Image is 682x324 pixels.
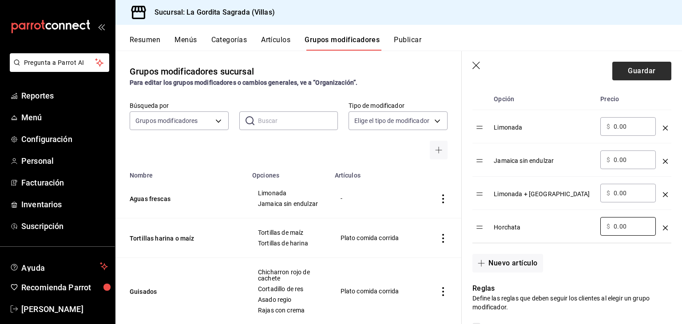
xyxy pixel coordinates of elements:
[472,294,671,312] p: Define las reglas que deben seguir los clientes al elegir un grupo modificador.
[472,283,671,294] p: Reglas
[130,65,254,78] div: Grupos modificadores sucursal
[258,229,318,236] span: Tortillas de maíz
[439,234,448,243] button: actions
[135,116,198,125] span: Grupos modificadores
[607,123,610,130] span: $
[21,281,108,293] span: Recomienda Parrot
[472,254,543,273] button: Nuevo artículo
[258,190,318,196] span: Limonada
[130,287,236,296] button: Guisados
[340,194,414,203] div: -
[490,88,597,110] th: Opción
[21,111,108,123] span: Menú
[10,53,109,72] button: Pregunta a Parrot AI
[21,177,108,189] span: Facturación
[258,269,318,281] span: Chicharron rojo de cachete
[494,217,593,232] div: Horchata
[439,287,448,296] button: actions
[394,36,421,51] button: Publicar
[607,157,610,163] span: $
[21,133,108,145] span: Configuración
[115,166,247,179] th: Nombre
[21,303,108,315] span: [PERSON_NAME]
[341,288,413,294] span: Plato comida corrida
[349,103,448,109] label: Tipo de modificador
[258,112,338,130] input: Buscar
[472,88,671,243] table: optionsTable
[439,194,448,203] button: actions
[21,90,108,102] span: Reportes
[130,234,236,243] button: Tortillas harina o maíz
[130,79,357,86] strong: Para editar los grupos modificadores o cambios generales, ve a “Organización”.
[597,88,659,110] th: Precio
[24,58,95,67] span: Pregunta a Parrot AI
[98,23,105,30] button: open_drawer_menu
[130,36,682,51] div: navigation tabs
[258,240,318,246] span: Tortillas de harina
[247,166,329,179] th: Opciones
[21,261,96,272] span: Ayuda
[494,150,593,165] div: Jamaica sin endulzar
[607,223,610,229] span: $
[174,36,197,51] button: Menús
[258,296,318,303] span: Asado regio
[607,190,610,196] span: $
[305,36,380,51] button: Grupos modificadores
[354,116,429,125] span: Elige el tipo de modificador
[147,7,275,18] h3: Sucursal: La Gordita Sagrada (Villas)
[258,307,318,313] span: Rajas con crema
[258,286,318,292] span: Cortadillo de res
[261,36,290,51] button: Artículos
[130,194,236,203] button: Aguas frescas
[21,198,108,210] span: Inventarios
[6,64,109,74] a: Pregunta a Parrot AI
[21,155,108,167] span: Personal
[130,103,229,109] label: Búsqueda por
[612,62,671,80] button: Guardar
[341,235,413,241] span: Plato comida corrida
[494,184,593,198] div: Limonada + [GEOGRAPHIC_DATA]
[21,220,108,232] span: Suscripción
[211,36,247,51] button: Categorías
[494,117,593,132] div: Limonada
[130,36,160,51] button: Resumen
[329,166,424,179] th: Artículos
[258,201,318,207] span: Jamaica sin endulzar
